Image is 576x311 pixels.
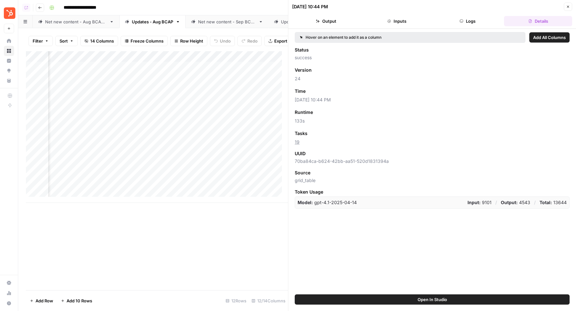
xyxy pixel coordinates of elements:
span: Open In Studio [418,296,447,303]
a: Your Data [4,76,14,86]
span: 70ba84ca-b624-42bb-aa51-520d1831394a [295,158,570,164]
div: [DATE] 10:44 PM [292,4,328,10]
span: Runtime [295,109,313,116]
div: 12/14 Columns [249,296,288,306]
button: Filter [28,36,53,46]
a: 19 [295,139,300,145]
span: Version [295,67,312,73]
strong: Input: [468,200,481,205]
strong: Output: [501,200,518,205]
button: Add Row [26,296,57,306]
p: 4543 [501,199,530,206]
button: Output [292,16,360,26]
button: Freeze Columns [121,36,168,46]
a: Settings [4,278,14,288]
a: Opportunities [4,66,14,76]
p: gpt-4.1-2025-04-14 [298,199,357,206]
a: Net new content - Aug BCAP 2 [33,15,119,28]
p: 9101 [468,199,492,206]
span: Filter [33,38,43,44]
a: Updates - Aug BCAP [119,15,186,28]
div: Hover on an element to add it as a column [300,35,451,40]
a: Insights [4,56,14,66]
span: grid_table [295,177,570,184]
span: success [295,54,570,61]
span: Source [295,170,310,176]
span: Add 10 Rows [67,298,92,304]
button: 14 Columns [80,36,118,46]
span: Add Row [36,298,53,304]
button: Add 10 Rows [57,296,96,306]
div: Updates - Aug BCAP [281,19,322,25]
button: Redo [237,36,262,46]
span: 24 [295,76,570,82]
button: Row Height [170,36,207,46]
button: Undo [210,36,235,46]
p: / [495,199,497,206]
a: Home [4,36,14,46]
a: Browse [4,46,14,56]
span: Status [295,47,309,53]
button: Export CSV [264,36,301,46]
span: 133s [295,118,570,124]
span: Undo [220,38,231,44]
div: Net new content - Sep BCAP [198,19,256,25]
button: Inputs [363,16,431,26]
button: Help + Support [4,298,14,308]
div: 12 Rows [223,296,249,306]
p: / [534,199,536,206]
span: Token Usage [295,189,570,195]
span: [DATE] 10:44 PM [295,97,570,103]
button: Workspace: Blog Content Action Plan [4,5,14,21]
button: Logs [434,16,502,26]
span: Sort [60,38,68,44]
div: Updates - Aug BCAP [132,19,173,25]
span: Redo [247,38,258,44]
span: Row Height [180,38,203,44]
span: Time [295,88,306,94]
span: Freeze Columns [131,38,164,44]
p: 13644 [540,199,567,206]
button: Details [504,16,572,26]
a: Updates - Aug BCAP [268,15,335,28]
span: UUID [295,150,306,157]
a: Net new content - Sep BCAP [186,15,268,28]
strong: Model: [298,200,313,205]
div: Net new content - Aug BCAP 2 [45,19,107,25]
a: Usage [4,288,14,298]
button: Sort [55,36,78,46]
strong: Total: [540,200,552,205]
span: 14 Columns [90,38,114,44]
span: Export CSV [274,38,297,44]
img: Blog Content Action Plan Logo [4,7,15,19]
span: Add All Columns [533,34,566,41]
span: Tasks [295,130,308,137]
button: Open In Studio [295,294,570,305]
button: Add All Columns [529,32,570,43]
